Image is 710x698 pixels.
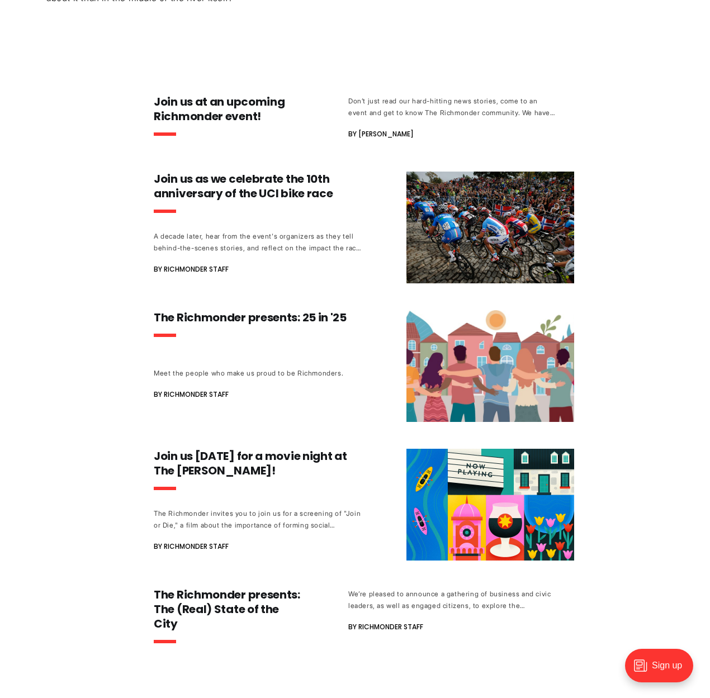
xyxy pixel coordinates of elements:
[154,310,574,422] a: The Richmonder presents: 25 in '25 Meet the people who make us proud to be Richmonders. By Richmo...
[348,620,423,634] span: By Richmonder Staff
[154,507,362,531] div: The Richmonder invites you to join us for a screening of "Join or Die," a film about the importan...
[616,643,710,698] iframe: portal-trigger
[154,263,229,276] span: By Richmonder Staff
[154,587,304,631] h3: The Richmonder presents: The (Real) State of the City
[154,310,362,325] h3: The Richmonder presents: 25 in '25
[154,94,304,124] h3: Join us at an upcoming Richmonder event!
[154,540,229,553] span: By Richmonder Staff
[154,94,556,145] a: Join us at an upcoming Richmonder event! Don’t just read our hard-hitting news stories, come to a...
[154,172,362,201] h3: Join us as we celebrate the 10th anniversary of the UCI bike race
[406,172,574,283] img: Join us as we celebrate the 10th anniversary of the UCI bike race
[154,449,574,561] a: Join us [DATE] for a movie night at The [PERSON_NAME]! The Richmonder invites you to join us for ...
[154,367,362,379] div: Meet the people who make us proud to be Richmonders.
[154,587,556,652] a: The Richmonder presents: The (Real) State of the City We’re pleased to announce a gathering of bu...
[406,449,574,561] img: Join us Monday for a movie night at The Byrd!
[348,588,556,611] div: We’re pleased to announce a gathering of business and civic leaders, as well as engaged citizens,...
[348,127,414,141] span: By [PERSON_NAME]
[154,230,362,254] div: A decade later, hear from the event's organizers as they tell behind-the-scenes stories, and refl...
[406,310,574,422] img: The Richmonder presents: 25 in '25
[348,95,556,118] div: Don’t just read our hard-hitting news stories, come to an event and get to know The Richmonder co...
[154,172,574,283] a: Join us as we celebrate the 10th anniversary of the UCI bike race A decade later, hear from the e...
[154,449,362,478] h3: Join us [DATE] for a movie night at The [PERSON_NAME]!
[154,388,229,401] span: By Richmonder Staff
